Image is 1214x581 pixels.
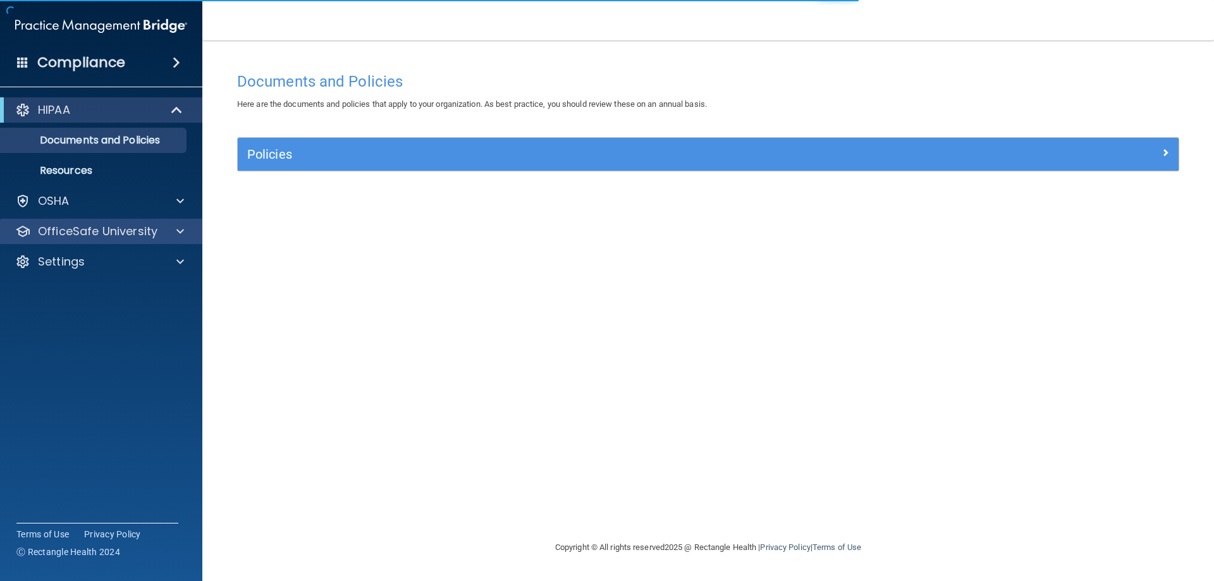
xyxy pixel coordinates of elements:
a: Privacy Policy [760,542,810,552]
div: Copyright © All rights reserved 2025 @ Rectangle Health | | [477,527,939,568]
a: HIPAA [15,102,183,118]
a: Terms of Use [812,542,861,552]
h4: Compliance [37,54,125,71]
p: OSHA [38,193,70,209]
a: OfficeSafe University [15,224,184,239]
h4: Documents and Policies [237,73,1179,90]
p: Resources [8,164,181,177]
span: Here are the documents and policies that apply to your organization. As best practice, you should... [237,99,707,109]
a: Privacy Policy [84,528,141,541]
a: Terms of Use [16,528,69,541]
p: OfficeSafe University [38,224,157,239]
p: HIPAA [38,102,70,118]
a: Policies [247,144,1169,164]
p: Documents and Policies [8,134,181,147]
a: Settings [15,254,184,269]
span: Ⓒ Rectangle Health 2024 [16,546,120,558]
a: OSHA [15,193,184,209]
h5: Policies [247,147,934,161]
img: PMB logo [15,13,187,39]
p: Settings [38,254,85,269]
